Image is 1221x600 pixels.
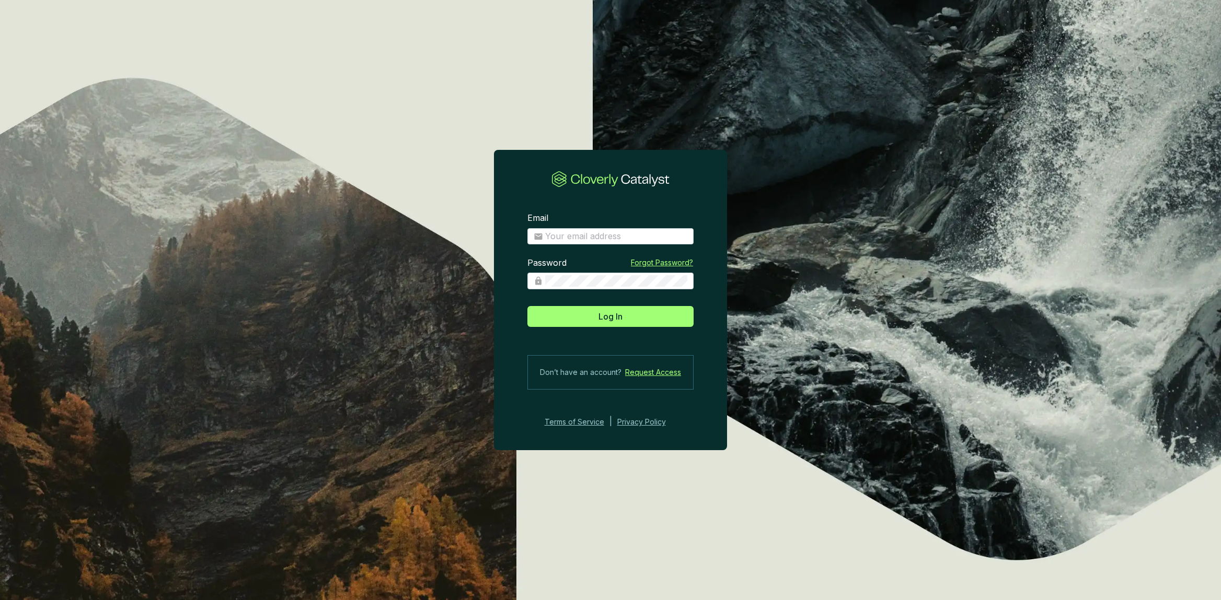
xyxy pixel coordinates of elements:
a: Request Access [625,366,681,379]
a: Forgot Password? [631,257,693,268]
label: Email [527,213,548,224]
div: | [609,416,612,428]
button: Log In [527,306,694,327]
a: Terms of Service [542,416,604,428]
input: Email [545,231,687,242]
a: Privacy Policy [617,416,680,428]
label: Password [527,257,567,269]
input: Password [545,275,687,287]
span: Don’t have an account? [540,366,621,379]
span: Log In [598,310,623,323]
